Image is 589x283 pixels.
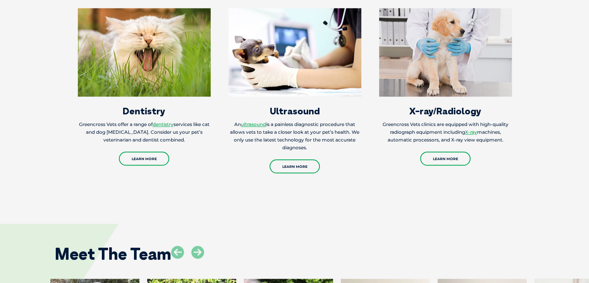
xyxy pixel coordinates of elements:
a: dentistry [153,121,173,127]
h3: X-ray/Radiology [379,106,512,116]
h3: Dentistry [78,106,211,116]
p: Greencross Vets clinics are equipped with high-quality radiograph equipment including machines, a... [379,121,512,144]
img: Services_XRay_Radiology [379,8,512,97]
p: Greencross Vets offer a range of services like cat and dog [MEDICAL_DATA]. Consider us your pet’s... [78,121,211,144]
a: Learn More [119,152,169,166]
a: ultrasound [241,121,266,127]
a: X-ray [465,129,477,135]
h2: Meet The Team [55,246,171,262]
h3: Ultrasound [228,106,361,116]
p: An is a painless diagnostic procedure that allows vets to take a closer look at your pet’s health... [228,121,361,152]
a: Learn More [420,152,471,166]
img: Services_Ultrasound [228,8,361,97]
a: Learn More [270,159,320,173]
